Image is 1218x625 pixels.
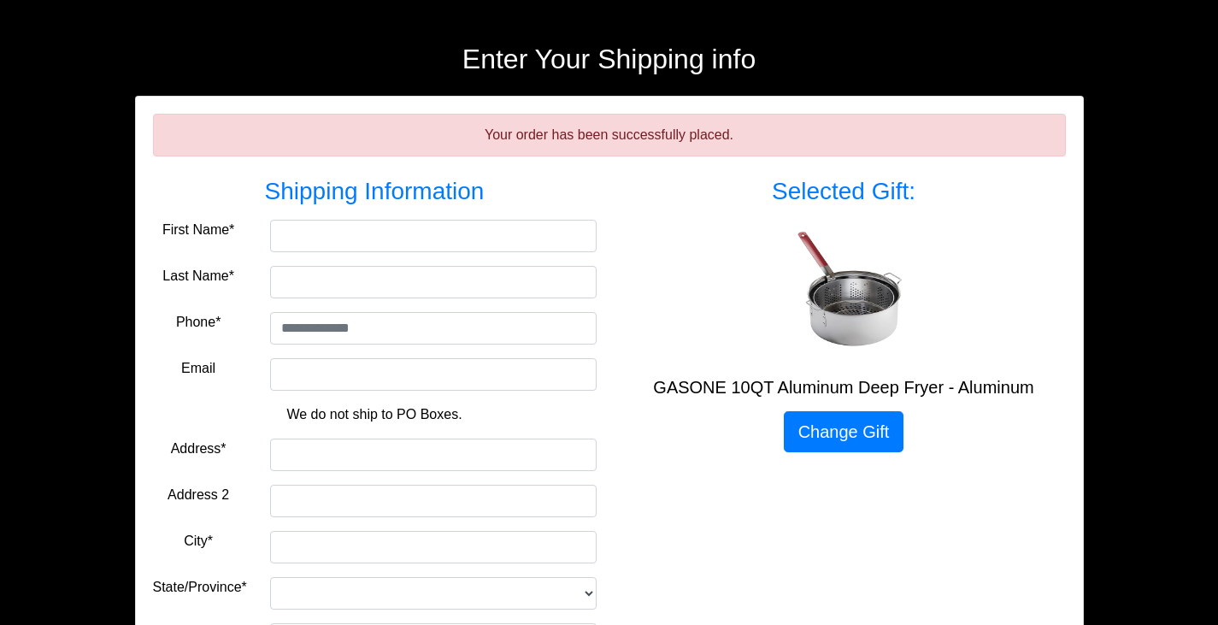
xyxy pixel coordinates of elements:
a: Change Gift [784,411,904,452]
div: Your order has been successfully placed. [153,114,1066,156]
label: Address* [171,439,227,459]
label: Address 2 [168,485,229,505]
label: City* [184,531,213,551]
label: Phone* [176,312,221,333]
img: GASONE 10QT Aluminum Deep Fryer - Aluminum [775,227,912,363]
h5: GASONE 10QT Aluminum Deep Fryer - Aluminum [622,377,1066,398]
h3: Selected Gift: [622,177,1066,206]
p: We do not ship to PO Boxes. [166,404,584,425]
label: Email [181,358,215,379]
label: State/Province* [153,577,247,598]
label: Last Name* [162,266,234,286]
label: First Name* [162,220,234,240]
h2: Enter Your Shipping info [135,43,1084,75]
h3: Shipping Information [153,177,597,206]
